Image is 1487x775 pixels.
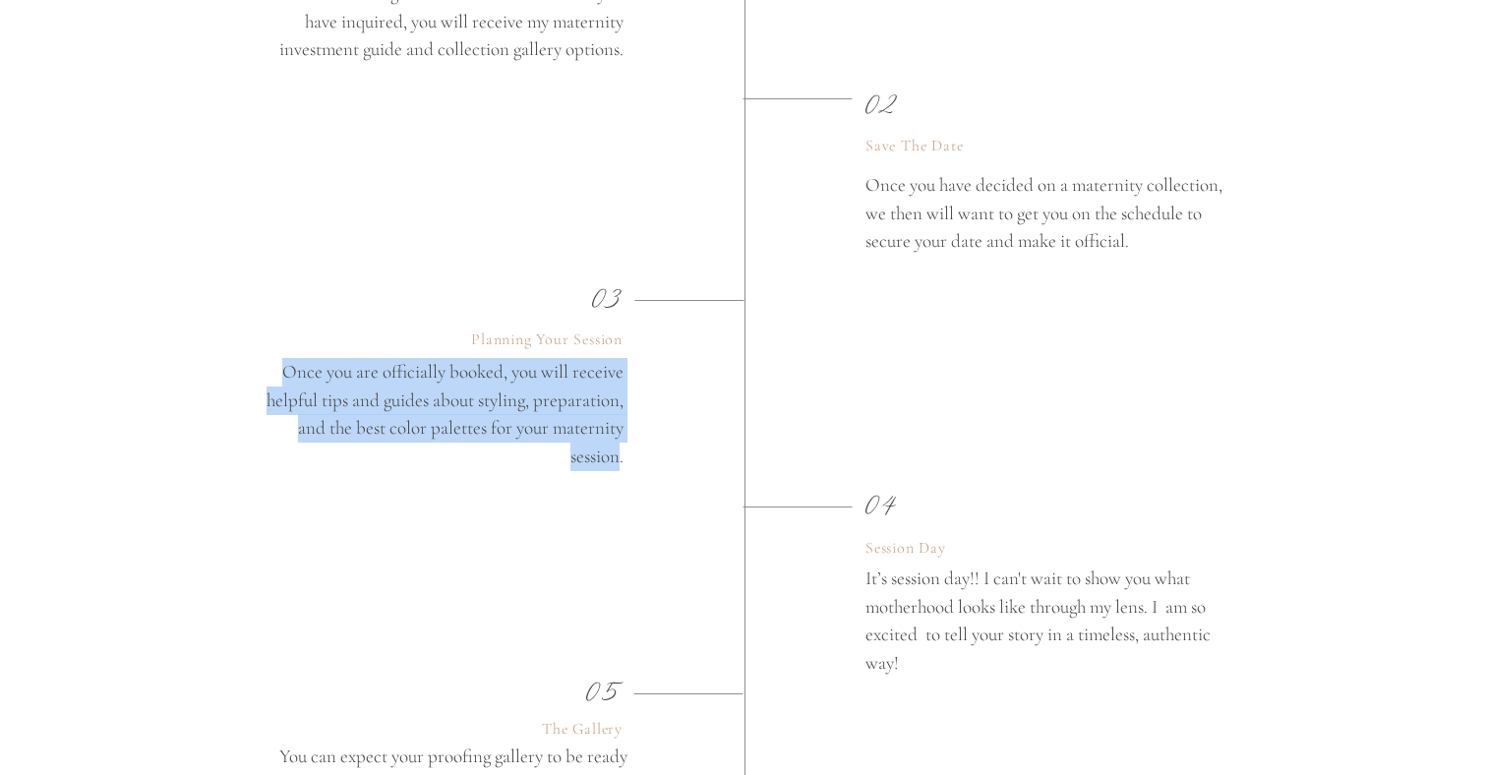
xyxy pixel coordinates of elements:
p: 02 [865,73,897,124]
p: Save The Date [865,134,983,157]
p: It’s session day!! I can't wait to show you what motherhood looks like through my lens. I am so e... [865,565,1225,682]
p: Once you are officially booked, you will receive helpful tips and guides about styling, preparati... [264,358,624,473]
p: The Gallery [535,717,623,741]
p: Once you have decided on a maternity collection, we then will want to get you on the schedule to ... [865,171,1225,267]
p: Planning Your Session [465,328,623,351]
p: Session Day [865,536,983,560]
p: 05 [586,660,627,711]
p: 04 [865,473,897,524]
p: 03 [592,267,624,318]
